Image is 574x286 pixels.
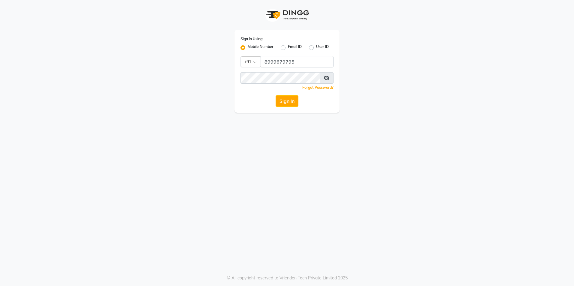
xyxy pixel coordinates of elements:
img: logo1.svg [263,6,311,24]
label: Sign In Using: [240,36,263,42]
button: Sign In [276,95,298,107]
label: User ID [316,44,329,51]
input: Username [240,72,320,84]
a: Forgot Password? [302,85,334,90]
input: Username [261,56,334,67]
label: Email ID [288,44,302,51]
label: Mobile Number [248,44,273,51]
